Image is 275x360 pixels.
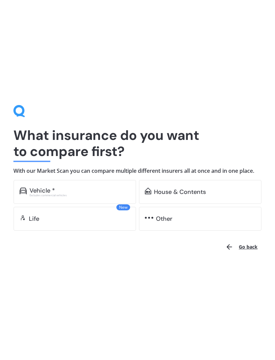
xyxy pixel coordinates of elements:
[154,189,206,195] div: House & Contents
[116,204,130,210] span: New
[29,215,39,222] div: Life
[13,167,262,174] h4: With our Market Scan you can compare multiple different insurers all at once and in one place.
[30,194,130,197] div: Excludes commercial vehicles
[30,187,55,194] div: Vehicle *
[19,188,27,194] img: car.f15378c7a67c060ca3f3.svg
[145,214,153,221] img: other.81dba5aafe580aa69f38.svg
[13,127,262,159] h1: What insurance do you want to compare first?
[156,215,172,222] div: Other
[221,239,262,255] button: Go back
[145,188,151,194] img: home-and-contents.b802091223b8502ef2dd.svg
[19,214,26,221] img: life.f720d6a2d7cdcd3ad642.svg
